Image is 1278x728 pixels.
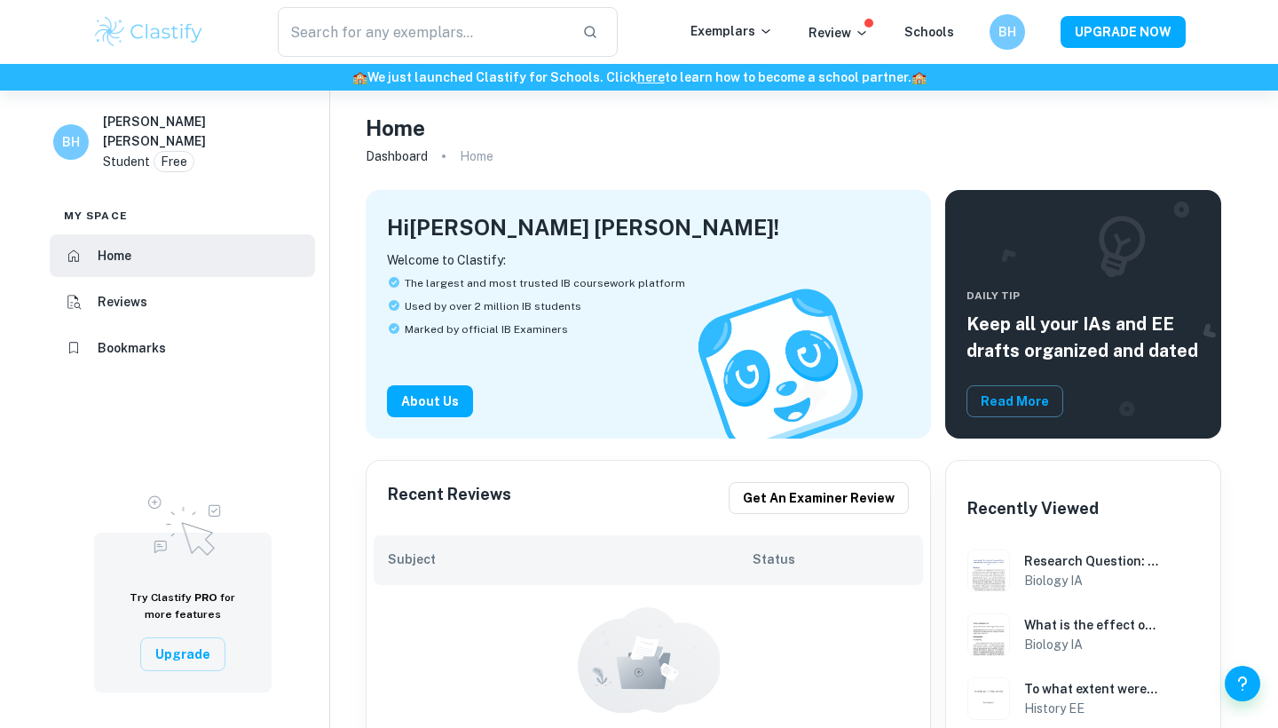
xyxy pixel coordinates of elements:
h6: Reviews [98,292,147,312]
h6: Subject [388,550,753,569]
a: Dashboard [366,144,428,169]
a: Biology IA example thumbnail: Research Question: What is the effect ofResearch Question: What is ... [960,542,1206,599]
input: Search for any exemplars... [278,7,568,57]
p: Review [809,23,869,43]
button: Read More [966,385,1063,417]
h6: Recently Viewed [967,496,1099,521]
img: Biology IA example thumbnail: Research Question: What is the effect of [967,550,1010,592]
button: Help and Feedback [1225,666,1260,701]
button: BH [990,14,1025,50]
span: My space [64,208,128,224]
h6: Status [753,550,909,569]
span: PRO [194,591,217,604]
span: Used by over 2 million IB students [405,298,581,314]
h4: Hi [PERSON_NAME] [PERSON_NAME] ! [387,211,779,243]
span: Marked by official IB Examiners [405,321,568,337]
h6: Home [98,246,131,265]
p: Exemplars [690,21,773,41]
h6: To what extent were the Nuremberg Trials defendants afforded a fair due process? [1024,679,1160,699]
h4: Home [366,112,425,144]
p: Free [161,152,187,171]
h6: [PERSON_NAME] [PERSON_NAME] [103,112,231,151]
span: Daily Tip [966,288,1200,304]
p: Home [460,146,493,166]
button: Upgrade [140,637,225,671]
h6: Research Question: What is the effect of NaCl concentration (M) on the post-germination growth (c... [1024,551,1160,571]
a: Reviews [50,281,315,323]
span: The largest and most trusted IB coursework platform [405,275,685,291]
img: Biology IA example thumbnail: What is the effect of increasing iron (I [967,613,1010,656]
h5: Keep all your IAs and EE drafts organized and dated [966,311,1200,364]
img: History EE example thumbnail: To what extent were the Nuremberg Trials [967,677,1010,720]
a: Bookmarks [50,327,315,369]
h6: What is the effect of increasing iron (III) chloride concentration (0 mg/L, 2mg/L, 4mg/L, 6mg/L, ... [1024,615,1160,635]
button: UPGRADE NOW [1061,16,1186,48]
h6: History EE [1024,699,1160,718]
a: History EE example thumbnail: To what extent were the Nuremberg TrialsTo what extent were the Nur... [960,670,1206,727]
h6: Recent Reviews [388,482,511,514]
span: 🏫 [911,70,927,84]
h6: We just launched Clastify for Schools. Click to learn how to become a school partner. [4,67,1274,87]
a: Schools [904,25,954,39]
img: Upgrade to Pro [138,485,227,561]
img: Clastify logo [92,14,205,50]
span: 🏫 [352,70,367,84]
button: Get an examiner review [729,482,909,514]
h6: Try Clastify for more features [115,590,250,623]
a: Home [50,234,315,277]
p: Welcome to Clastify: [387,250,910,270]
h6: Bookmarks [98,338,166,358]
a: Biology IA example thumbnail: What is the effect of increasing iron (IWhat is the effect of incre... [960,606,1206,663]
h6: BH [998,22,1018,42]
p: Student [103,152,150,171]
button: About Us [387,385,473,417]
h6: BH [61,132,82,152]
h6: Biology IA [1024,635,1160,654]
h6: Biology IA [1024,571,1160,590]
a: here [637,70,665,84]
